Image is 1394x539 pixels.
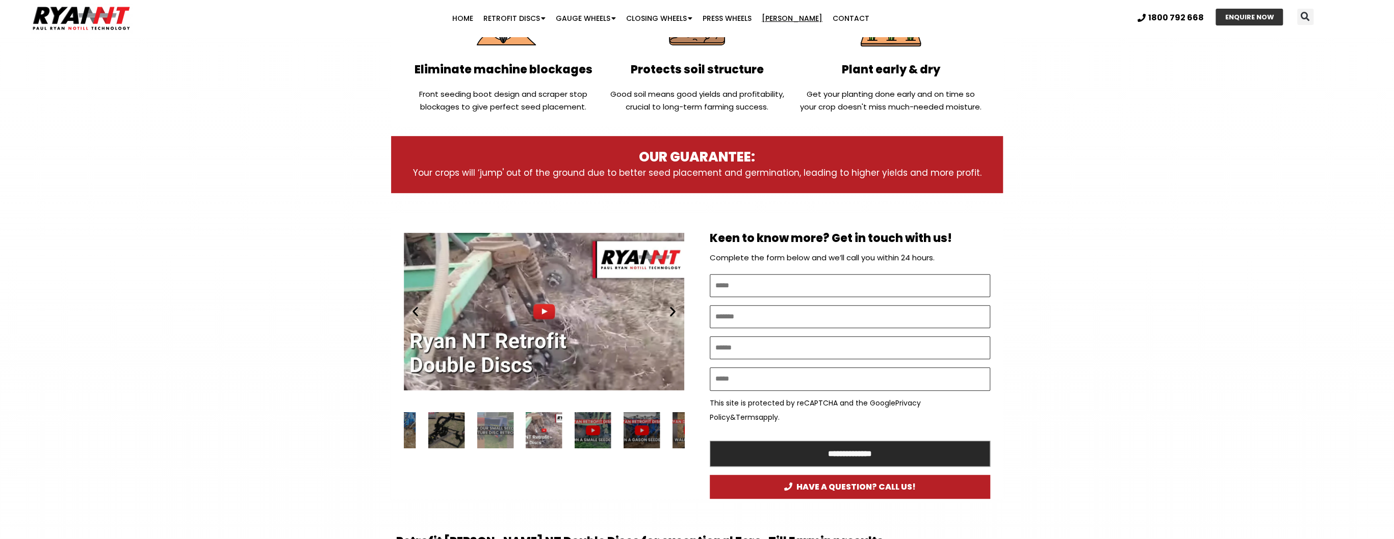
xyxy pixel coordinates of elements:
h2: Protects soil structure [605,63,789,77]
div: Slides [404,224,684,399]
h2: Keen to know more? Get in touch with us! [710,231,990,246]
div: 3 / 34 [624,412,660,448]
a: [PERSON_NAME] [757,8,828,29]
a: Press Wheels [698,8,757,29]
a: Terms [736,412,759,422]
div: 4 / 34 [673,412,709,448]
a: Ryan Double Discs Video [404,224,684,399]
p: Get your planting done early and on time so your crop doesn't miss much-needed moisture. [799,88,983,113]
div: 33 / 34 [428,412,464,448]
div: 34 / 34 [477,412,513,448]
h3: OUR GUARANTEE: [411,149,983,166]
div: 32 / 34 [379,412,416,448]
div: Ryan Double Discs Video [526,412,562,448]
a: Retrofit Discs [478,8,551,29]
a: Privacy Policy [710,398,921,422]
p: This site is protected by reCAPTCHA and the Google & apply. [710,396,990,424]
span: ENQUIRE NOW [1225,14,1274,20]
span: 1800 792 668 [1148,14,1204,22]
h2: Plant early & dry [799,63,983,77]
p: Good soil means good yields and profitability, crucial to long-term farming success. [605,88,789,113]
p: Front seeding boot design and scraper stop blockages to give perfect seed placement. [411,88,595,113]
a: Contact [828,8,874,29]
div: Search [1297,9,1313,25]
div: Previous slide [409,305,422,318]
div: Slides Slides [404,412,684,448]
div: 2 / 34 [575,412,611,448]
div: 1 / 34 [404,224,684,399]
img: Ryan NT logo [31,3,133,34]
a: Home [447,8,478,29]
p: Complete the form below and we’ll call you within 24 hours. [710,251,990,265]
a: HAVE A QUESTION? CALL US! [710,475,990,499]
h2: Eliminate machine blockages [411,63,595,77]
span: HAVE A QUESTION? CALL US! [784,482,916,491]
nav: Menu [270,8,1051,29]
div: 1 / 34 [526,412,562,448]
a: 1800 792 668 [1138,14,1204,22]
a: ENQUIRE NOW [1216,9,1283,25]
span: Your crops will ‘jump' out of the ground due to better seed placement and germination, leading to... [413,167,982,179]
a: Closing Wheels [621,8,698,29]
a: Gauge Wheels [551,8,621,29]
div: Next slide [666,305,679,318]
